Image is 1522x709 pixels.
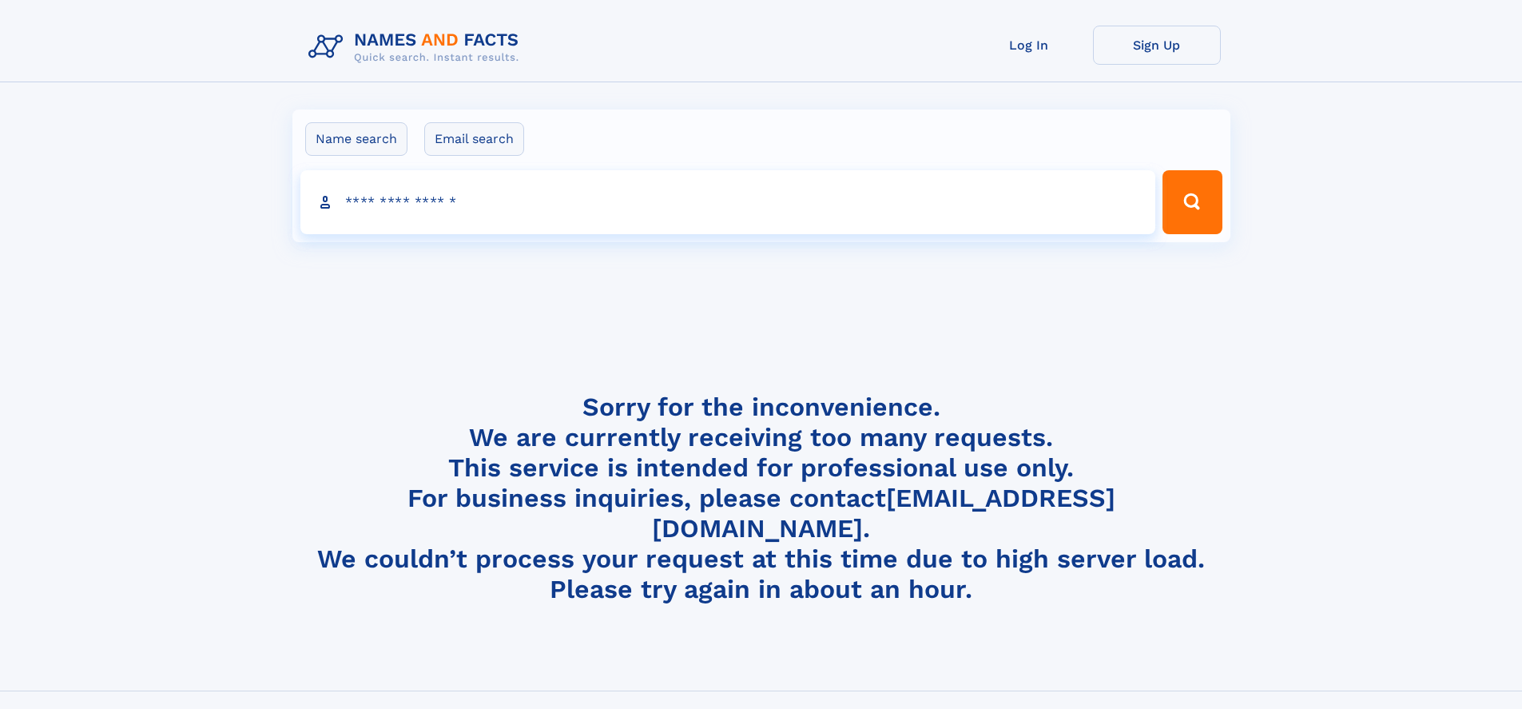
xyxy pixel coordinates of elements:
[305,122,407,156] label: Name search
[302,392,1221,605] h4: Sorry for the inconvenience. We are currently receiving too many requests. This service is intend...
[302,26,532,69] img: Logo Names and Facts
[652,483,1115,544] a: [EMAIL_ADDRESS][DOMAIN_NAME]
[300,170,1156,234] input: search input
[424,122,524,156] label: Email search
[1093,26,1221,65] a: Sign Up
[1162,170,1222,234] button: Search Button
[965,26,1093,65] a: Log In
